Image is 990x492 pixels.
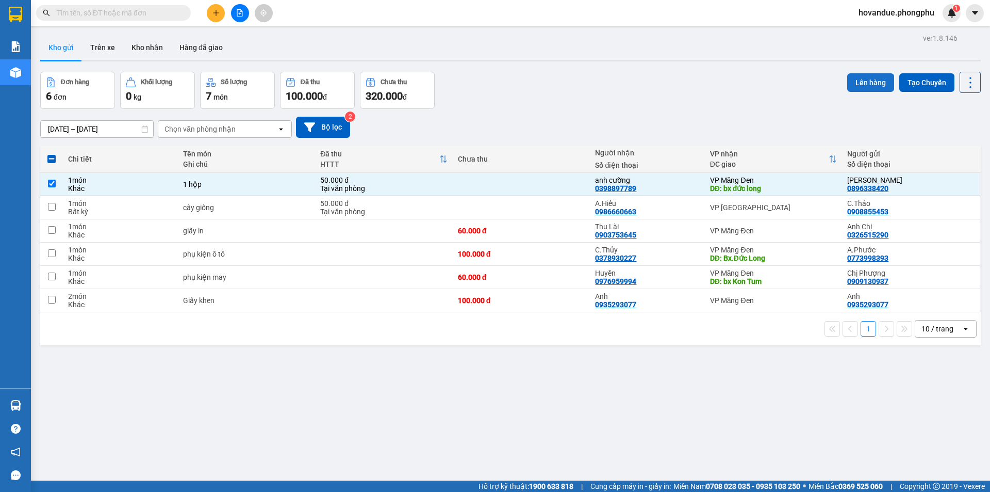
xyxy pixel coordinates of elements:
button: Đã thu100.000đ [280,72,355,109]
div: VP Măng Đen [710,269,837,277]
div: 1 món [68,246,172,254]
input: Select a date range. [41,121,153,137]
div: DĐ: Bx.Đức Long [710,254,837,262]
button: Kho nhận [123,35,171,60]
span: đ [403,93,407,101]
div: 0326515290 [847,231,888,239]
strong: 0369 525 060 [838,482,883,490]
div: ĐC giao [710,160,829,168]
div: anh cường [595,176,699,184]
div: Huyền [595,269,699,277]
button: Đơn hàng6đơn [40,72,115,109]
div: 0773998393 [847,254,888,262]
span: ⚪️ [803,484,806,488]
span: 100.000 [286,90,323,102]
div: Khác [68,254,172,262]
div: 1 món [68,223,172,231]
div: Chưa thu [381,78,407,86]
div: minh cao [847,176,975,184]
div: giấy in [183,227,310,235]
span: đơn [54,93,67,101]
div: 60.000 đ [458,273,585,281]
div: 1 món [68,269,172,277]
div: phụ kiện may [183,273,310,281]
div: 50.000 đ [320,199,448,208]
span: đ [323,93,327,101]
svg: open [962,325,970,333]
span: caret-down [970,8,980,18]
span: message [11,470,21,480]
div: Anh [595,292,699,300]
button: plus [207,4,225,22]
div: VP Măng Đen [710,296,837,305]
div: 0986660663 [595,208,636,216]
span: 6 [46,90,52,102]
div: VP Măng Đen [710,227,837,235]
div: Đã thu [320,150,439,158]
button: Chưa thu320.000đ [360,72,435,109]
div: Số lượng [221,78,247,86]
div: Người nhận [595,149,699,157]
button: 1 [861,321,876,337]
div: 100.000 đ [458,296,585,305]
div: 10 / trang [921,324,953,334]
span: món [213,93,228,101]
span: 1 [954,5,958,12]
img: logo-vxr [9,7,22,22]
svg: open [277,125,285,133]
div: DĐ: bx đức long [710,184,837,193]
div: VP Măng Đen [710,246,837,254]
div: 0378930227 [595,254,636,262]
th: Toggle SortBy [315,146,453,173]
div: 1 hộp [183,180,310,188]
img: solution-icon [10,41,21,52]
div: Chị Phượng [847,269,975,277]
th: Toggle SortBy [705,146,843,173]
div: Thu Lài [595,223,699,231]
sup: 1 [953,5,960,12]
div: Khác [68,300,172,309]
sup: 2 [345,112,355,122]
div: Chi tiết [68,155,172,163]
div: 0935293077 [595,300,636,309]
button: file-add [231,4,249,22]
div: C.Thảo [847,199,975,208]
div: Ghi chú [183,160,310,168]
button: Bộ lọc [296,117,350,138]
div: 1 món [68,176,172,184]
button: Tạo Chuyến [899,73,954,92]
div: A.Hiếu [595,199,699,208]
span: search [43,9,50,17]
div: 60.000 đ [458,227,585,235]
div: Giấy khen [183,296,310,305]
div: Khác [68,184,172,193]
span: hovandue.phongphu [850,6,943,19]
strong: 1900 633 818 [529,482,573,490]
div: Đã thu [301,78,320,86]
div: VP [GEOGRAPHIC_DATA] [710,203,837,212]
button: Trên xe [82,35,123,60]
input: Tìm tên, số ĐT hoặc mã đơn [57,7,178,19]
span: Cung cấp máy in - giấy in: [590,481,671,492]
span: aim [260,9,267,17]
button: Số lượng7món [200,72,275,109]
div: 2 món [68,292,172,300]
div: 0908855453 [847,208,888,216]
span: Hỗ trợ kỹ thuật: [478,481,573,492]
div: 1 món [68,199,172,208]
span: Miền Bắc [808,481,883,492]
div: Chưa thu [458,155,585,163]
div: Anh Chị [847,223,975,231]
span: 0 [126,90,131,102]
div: 0903753645 [595,231,636,239]
img: warehouse-icon [10,400,21,411]
div: A.Phước [847,246,975,254]
span: kg [134,93,141,101]
img: warehouse-icon [10,67,21,78]
span: | [890,481,892,492]
button: Hàng đã giao [171,35,231,60]
div: ver 1.8.146 [923,33,958,44]
div: phụ kiện ô tô [183,250,310,258]
span: 320.000 [366,90,403,102]
span: plus [212,9,220,17]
